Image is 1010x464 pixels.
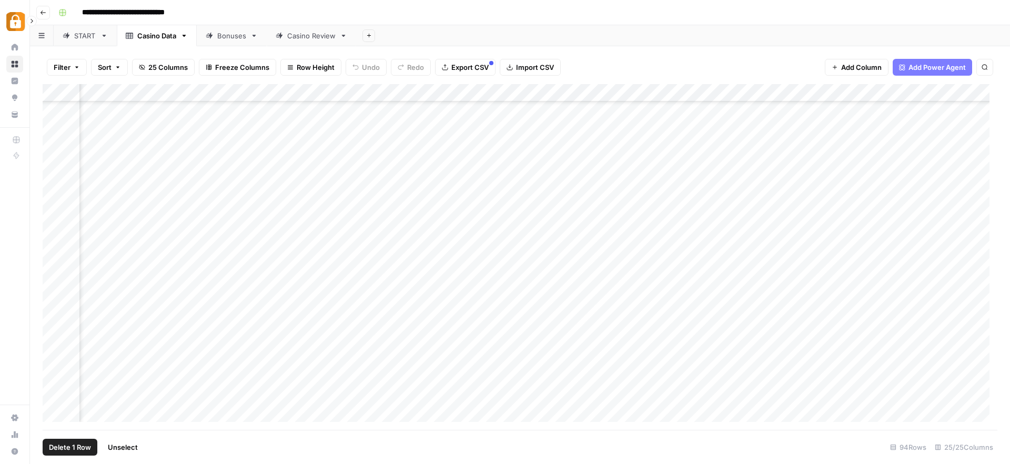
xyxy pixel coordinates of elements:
[931,439,997,456] div: 25/25 Columns
[91,59,128,76] button: Sort
[346,59,387,76] button: Undo
[47,59,87,76] button: Filter
[197,25,267,46] a: Bonuses
[132,59,195,76] button: 25 Columns
[54,25,117,46] a: START
[908,62,966,73] span: Add Power Agent
[74,30,96,41] div: START
[280,59,341,76] button: Row Height
[49,442,91,452] span: Delete 1 Row
[516,62,554,73] span: Import CSV
[117,25,197,46] a: Casino Data
[148,62,188,73] span: 25 Columns
[391,59,431,76] button: Redo
[6,12,25,31] img: Adzz Logo
[137,30,176,41] div: Casino Data
[6,89,23,106] a: Opportunities
[6,73,23,89] a: Insights
[6,106,23,123] a: Your Data
[267,25,356,46] a: Casino Review
[841,62,882,73] span: Add Column
[287,30,336,41] div: Casino Review
[297,62,335,73] span: Row Height
[6,443,23,460] button: Help + Support
[54,62,70,73] span: Filter
[407,62,424,73] span: Redo
[435,59,496,76] button: Export CSV
[102,439,144,456] button: Unselect
[893,59,972,76] button: Add Power Agent
[6,409,23,426] a: Settings
[43,439,97,456] button: Delete 1 Row
[6,56,23,73] a: Browse
[217,30,246,41] div: Bonuses
[6,426,23,443] a: Usage
[825,59,888,76] button: Add Column
[215,62,269,73] span: Freeze Columns
[362,62,380,73] span: Undo
[6,8,23,35] button: Workspace: Adzz
[500,59,561,76] button: Import CSV
[6,39,23,56] a: Home
[451,62,489,73] span: Export CSV
[199,59,276,76] button: Freeze Columns
[108,442,138,452] span: Unselect
[98,62,112,73] span: Sort
[886,439,931,456] div: 94 Rows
